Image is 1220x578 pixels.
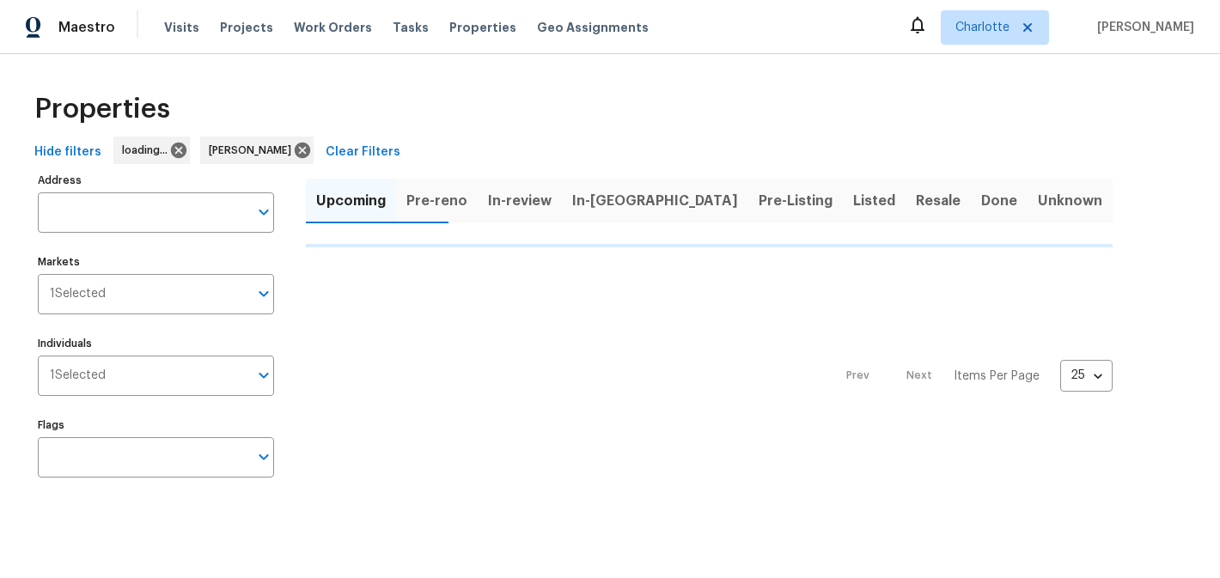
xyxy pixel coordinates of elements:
[954,368,1040,385] p: Items Per Page
[38,338,274,349] label: Individuals
[38,257,274,267] label: Markets
[50,368,106,383] span: 1 Selected
[406,189,467,213] span: Pre-reno
[209,142,298,159] span: [PERSON_NAME]
[319,137,407,168] button: Clear Filters
[294,19,372,36] span: Work Orders
[393,21,429,33] span: Tasks
[1090,19,1194,36] span: [PERSON_NAME]
[537,19,649,36] span: Geo Assignments
[50,287,106,301] span: 1 Selected
[1060,353,1113,398] div: 25
[488,189,552,213] span: In-review
[326,142,400,163] span: Clear Filters
[572,189,738,213] span: In-[GEOGRAPHIC_DATA]
[252,363,276,387] button: Open
[830,258,1113,495] nav: Pagination Navigation
[113,137,190,164] div: loading...
[252,445,276,469] button: Open
[220,19,273,36] span: Projects
[38,175,274,186] label: Address
[252,200,276,224] button: Open
[759,189,833,213] span: Pre-Listing
[252,282,276,306] button: Open
[122,142,174,159] span: loading...
[1038,189,1102,213] span: Unknown
[34,142,101,163] span: Hide filters
[164,19,199,36] span: Visits
[200,137,314,164] div: [PERSON_NAME]
[38,420,274,430] label: Flags
[449,19,516,36] span: Properties
[853,189,895,213] span: Listed
[916,189,961,213] span: Resale
[316,189,386,213] span: Upcoming
[955,19,1010,36] span: Charlotte
[27,137,108,168] button: Hide filters
[34,100,170,118] span: Properties
[981,189,1017,213] span: Done
[58,19,115,36] span: Maestro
